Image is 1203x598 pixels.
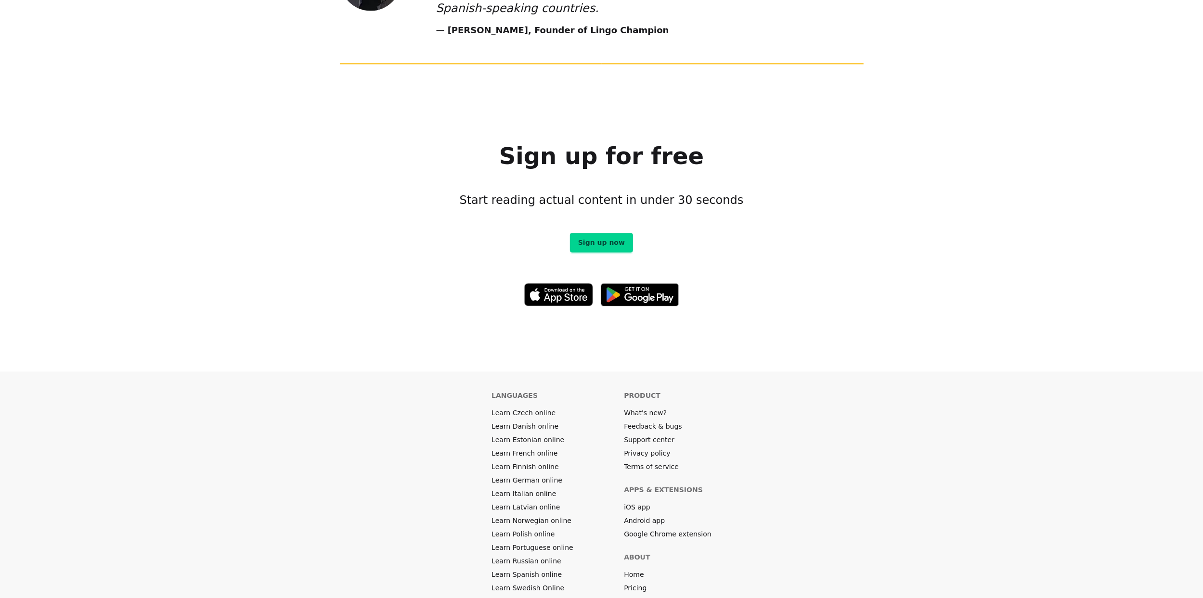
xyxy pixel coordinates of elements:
a: Learn Finnish online [492,462,558,472]
a: Learn Russian online [492,557,561,566]
a: Learn Spanish online [492,570,562,580]
a: Pricing [624,584,647,593]
a: Learn Polish online [492,530,555,539]
a: Google Chrome extension [624,530,711,539]
a: Learn Norwegian online [492,516,571,526]
img: Get it on Google Play [601,283,679,306]
h1: Sign up for free [499,145,704,168]
a: What's new? [624,408,667,418]
a: iOS app [624,503,650,512]
a: Sign up now [570,233,633,253]
a: Terms of service [624,462,679,472]
p: — [PERSON_NAME], Founder of Lingo Champion [436,24,844,37]
a: Learn Czech online [492,408,556,418]
a: Learn Estonian online [492,435,564,445]
img: Download on the App Store [524,283,594,306]
a: Learn French online [492,449,557,458]
a: Learn Portuguese online [492,543,573,553]
a: Privacy policy [624,449,670,458]
h6: Apps & extensions [624,485,703,495]
a: Android app [624,516,665,526]
a: Feedback & bugs [624,422,682,432]
a: Home [624,570,644,580]
h6: About [624,553,650,562]
a: Learn Swedish Online [492,584,564,593]
h3: Start reading actual content in under 30 seconds [460,193,744,208]
a: Learn Italian online [492,489,556,499]
a: Learn German online [492,476,562,485]
h6: Languages [492,391,538,401]
a: Support center [624,435,674,445]
h6: Product [624,391,660,401]
a: Learn Latvian online [492,503,560,512]
a: Learn Danish online [492,422,558,432]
